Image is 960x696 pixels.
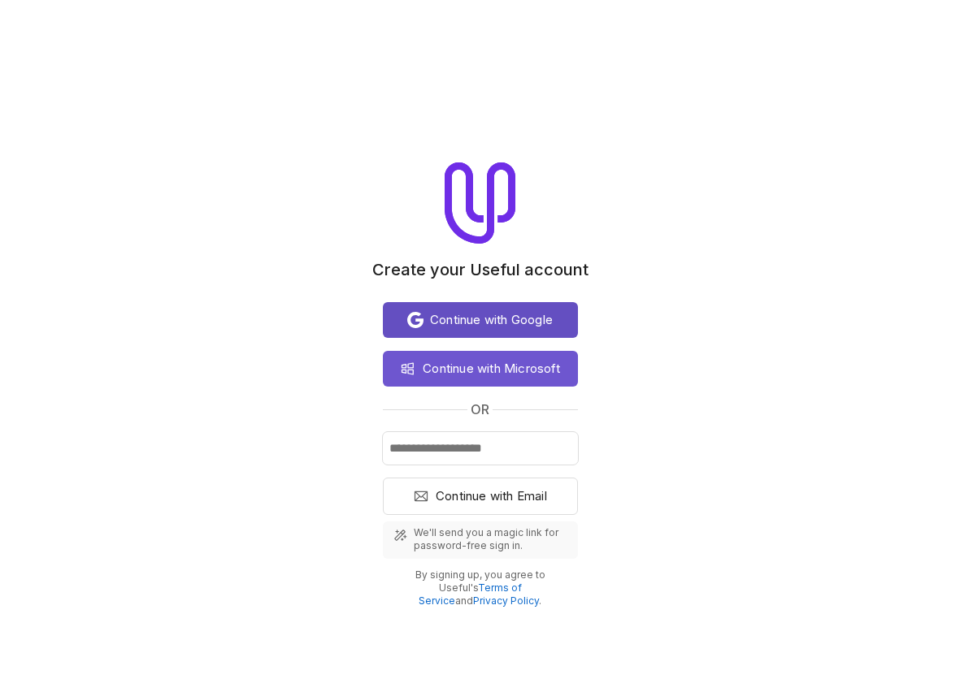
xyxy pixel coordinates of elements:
[396,568,565,607] p: By signing up, you agree to Useful's and .
[419,581,522,607] a: Terms of Service
[383,351,578,387] button: Continue with Microsoft
[473,594,539,607] a: Privacy Policy
[383,432,578,465] input: Email
[423,359,560,378] span: Continue with Microsoft
[383,478,578,515] button: Continue with Email
[436,486,547,506] span: Continue with Email
[471,400,489,419] span: or
[372,260,589,279] h1: Create your Useful account
[430,310,553,330] span: Continue with Google
[414,526,568,552] span: We'll send you a magic link for password-free sign in.
[383,302,578,338] button: Continue with Google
